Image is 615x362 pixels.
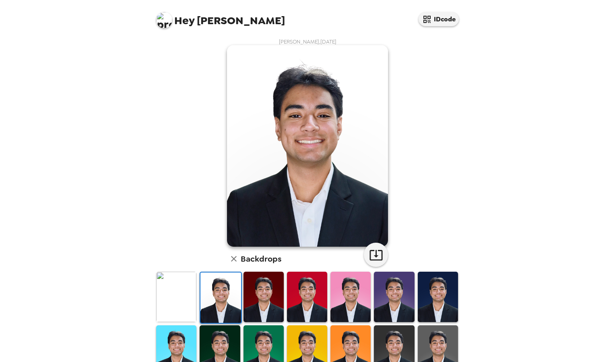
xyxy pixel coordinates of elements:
[156,272,196,322] img: Original
[419,12,459,26] button: IDcode
[156,8,285,26] span: [PERSON_NAME]
[156,12,172,28] img: profile pic
[174,13,194,28] span: Hey
[227,45,388,247] img: user
[279,38,336,45] span: [PERSON_NAME] , [DATE]
[241,252,281,265] h6: Backdrops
